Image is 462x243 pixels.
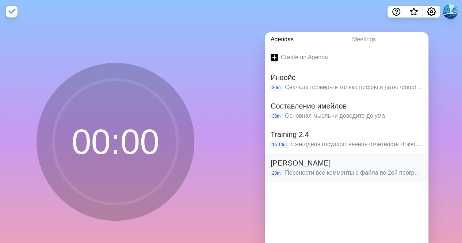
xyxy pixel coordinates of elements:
[269,84,283,91] p: 30m
[285,83,423,92] p: Сначала проверьте только цифры и даты double check
[269,141,290,148] p: 1h 10m
[271,129,423,140] h2: Training 2.4
[271,100,423,111] h2: Составление имейлов
[423,6,440,18] button: Settings
[285,111,423,120] p: Основная мысль и доведите до ума
[6,6,18,18] img: timeblocks logo
[332,113,335,119] span: •
[400,141,402,147] span: •
[346,32,428,47] a: Meetings
[291,140,423,149] p: Ежегодная государственная отчетность Ежегодная государственная отчетность Оценка расходов
[285,168,423,177] p: Перенести все комменты с файла по 2ой программе
[265,32,346,47] a: Agendas
[269,170,283,176] p: 20m
[405,6,423,18] button: What’s new
[400,84,402,90] span: •
[387,6,405,18] button: Help
[271,157,423,168] h2: [PERSON_NAME]
[271,72,423,83] h2: Инвойс
[269,113,283,119] p: 30m
[265,47,428,68] a: Create an Agenda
